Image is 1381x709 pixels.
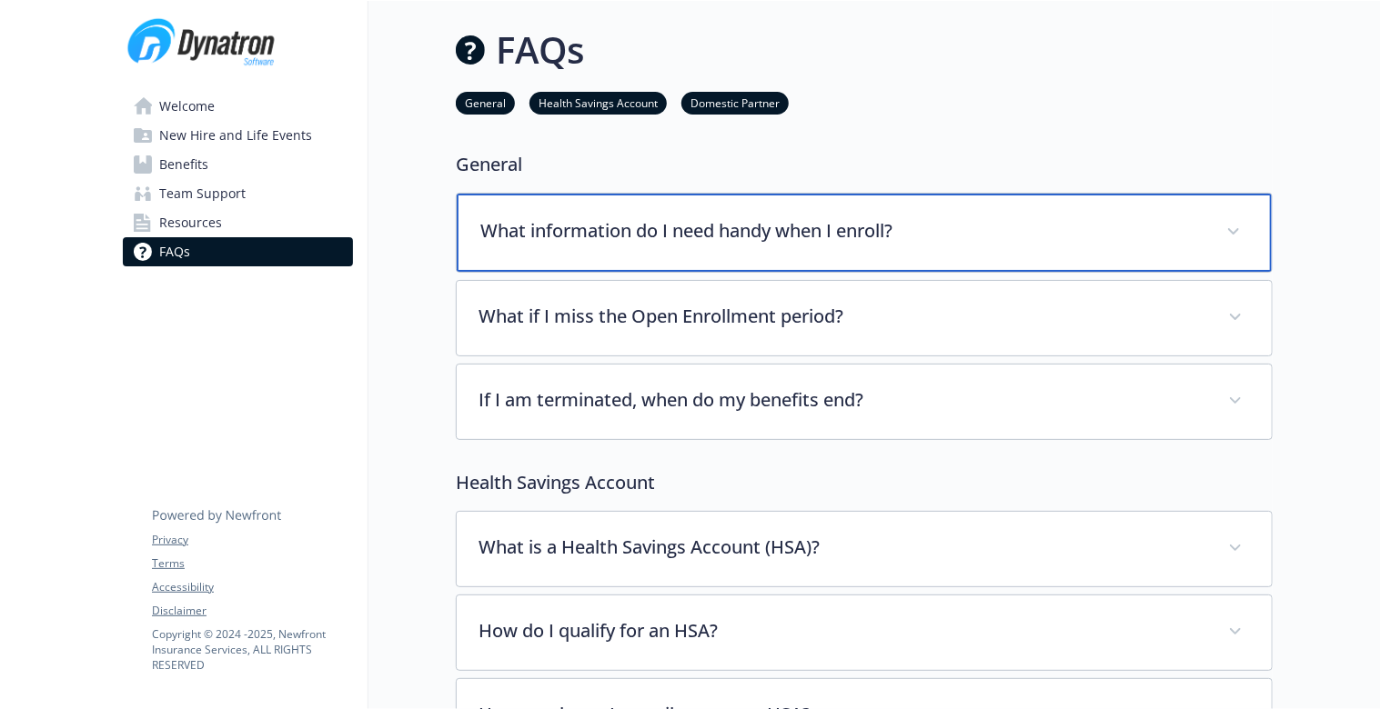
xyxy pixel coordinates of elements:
[159,179,246,208] span: Team Support
[479,617,1206,644] p: How do I qualify for an HSA?
[456,94,515,111] a: General
[457,512,1272,586] div: What is a Health Savings Account (HSA)?
[152,603,352,619] a: Disclaimer
[123,150,353,179] a: Benefits
[123,121,353,150] a: New Hire and Life Events
[456,469,1273,496] p: Health Savings Account
[159,150,208,179] span: Benefits
[496,23,584,77] h1: FAQs
[123,92,353,121] a: Welcome
[457,281,1272,355] div: What if I miss the Open Enrollment period?
[480,217,1205,245] p: What information do I need handy when I enroll?
[681,94,789,111] a: Domestic Partner
[457,595,1272,670] div: How do I qualify for an HSA?
[159,92,215,121] span: Welcome
[123,237,353,266] a: FAQs
[479,303,1206,330] p: What if I miss the Open Enrollment period?
[159,208,222,237] span: Resources
[159,237,190,266] span: FAQs
[152,532,352,548] a: Privacy
[123,179,353,208] a: Team Support
[159,121,312,150] span: New Hire and Life Events
[479,534,1206,561] p: What is a Health Savings Account (HSA)?
[457,364,1272,439] div: If I am terminated, when do my benefits end?
[529,94,667,111] a: Health Savings Account
[479,386,1206,414] p: If I am terminated, when do my benefits end?
[456,151,1273,178] p: General
[152,626,352,673] p: Copyright © 2024 - 2025 , Newfront Insurance Services, ALL RIGHTS RESERVED
[152,579,352,595] a: Accessibility
[152,555,352,572] a: Terms
[457,194,1272,272] div: What information do I need handy when I enroll?
[123,208,353,237] a: Resources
